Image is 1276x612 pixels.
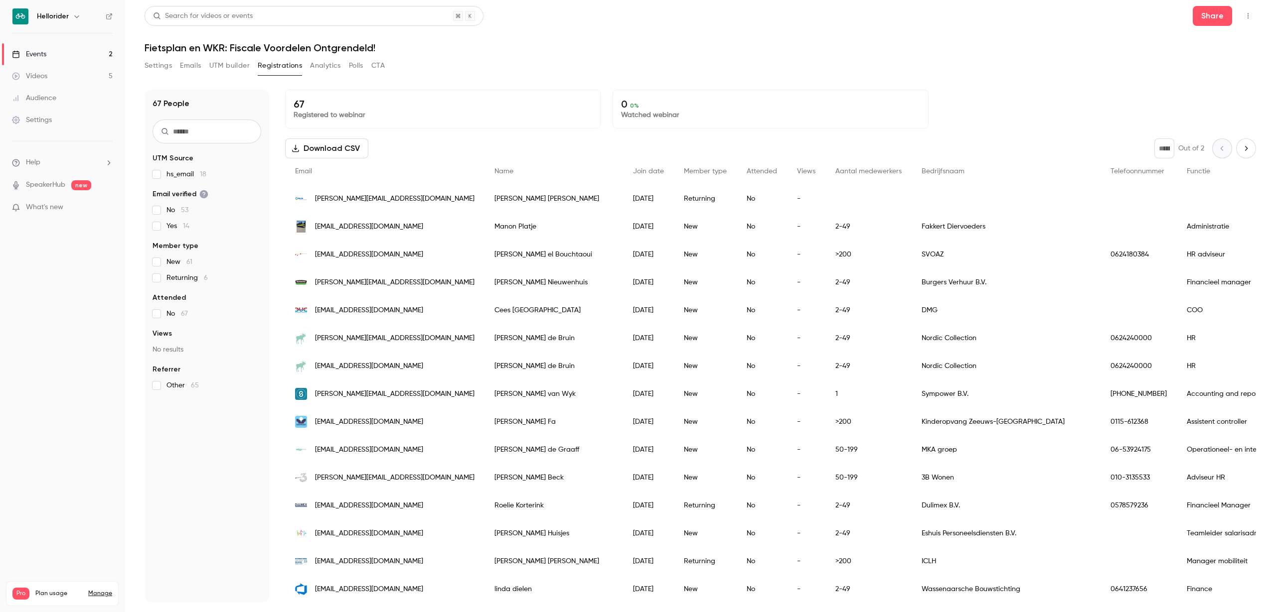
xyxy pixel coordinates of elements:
[295,388,307,400] img: sympower.net
[186,258,192,265] span: 61
[797,168,815,175] span: Views
[315,305,423,316] span: [EMAIL_ADDRESS][DOMAIN_NAME]
[12,71,47,81] div: Videos
[12,588,29,600] span: Pro
[623,491,674,519] div: [DATE]
[674,241,737,268] div: New
[674,408,737,436] div: New
[1101,380,1177,408] div: [PHONE_NUMBER]
[153,241,198,251] span: Member type
[153,365,180,374] span: Referrer
[825,296,912,324] div: 2-49
[1101,352,1177,380] div: 0624240000
[623,268,674,296] div: [DATE]
[825,547,912,575] div: >200
[191,382,199,389] span: 65
[787,519,825,547] div: -
[145,42,1256,54] h1: Fietsplan en WKR: Fiscale Voordelen Ontgrendeld!
[825,519,912,547] div: 2-49
[787,408,825,436] div: -
[623,185,674,213] div: [DATE]
[12,115,52,125] div: Settings
[737,185,787,213] div: No
[1101,575,1177,603] div: 0641237656
[315,249,423,260] span: [EMAIL_ADDRESS][DOMAIN_NAME]
[494,168,513,175] span: Name
[315,445,423,455] span: [EMAIL_ADDRESS][DOMAIN_NAME]
[912,575,1101,603] div: Wassenaarsche Bouwstichting
[315,556,423,567] span: [EMAIL_ADDRESS][DOMAIN_NAME]
[315,417,423,427] span: [EMAIL_ADDRESS][DOMAIN_NAME]
[484,575,623,603] div: linda dielen
[349,58,363,74] button: Polls
[1178,143,1204,153] p: Out of 2
[1101,408,1177,436] div: 0115-612368
[294,98,592,110] p: 67
[294,110,592,120] p: Registered to webinar
[258,58,302,74] button: Registrations
[912,352,1101,380] div: Nordic Collection
[621,110,920,120] p: Watched webinar
[166,221,189,231] span: Yes
[1193,6,1232,26] button: Share
[912,519,1101,547] div: Eshuis Personeelsdiensten B.V.
[825,380,912,408] div: 1
[153,329,172,339] span: Views
[674,296,737,324] div: New
[1236,138,1256,158] button: Next page
[633,168,664,175] span: Join date
[295,193,307,205] img: conijnmetaalbewerking.nl
[166,273,208,283] span: Returning
[295,472,307,484] img: 3bwonen.nl
[737,436,787,464] div: No
[1101,436,1177,464] div: 06-53924175
[787,185,825,213] div: -
[825,464,912,491] div: 50-199
[912,296,1101,324] div: DMG
[181,207,188,214] span: 53
[825,268,912,296] div: 2-49
[912,324,1101,352] div: Nordic Collection
[787,380,825,408] div: -
[825,408,912,436] div: >200
[295,168,312,175] span: Email
[12,157,113,168] li: help-dropdown-opener
[674,519,737,547] div: New
[484,408,623,436] div: [PERSON_NAME] Fa
[295,555,307,567] img: internationalcarlease.com
[166,257,192,267] span: New
[295,527,307,539] img: eshuis.com
[26,180,65,190] a: SpeakerHub
[484,352,623,380] div: [PERSON_NAME] de Bruin
[787,464,825,491] div: -
[183,223,189,230] span: 14
[484,241,623,268] div: [PERSON_NAME] el Bouchtaoui
[200,171,206,178] span: 18
[484,436,623,464] div: [PERSON_NAME] de Graaff
[787,296,825,324] div: -
[315,194,475,204] span: [PERSON_NAME][EMAIL_ADDRESS][DOMAIN_NAME]
[737,268,787,296] div: No
[484,519,623,547] div: [PERSON_NAME] Huisjes
[912,408,1101,436] div: Kinderopvang Zeeuws-[GEOGRAPHIC_DATA]
[737,324,787,352] div: No
[623,213,674,241] div: [DATE]
[285,138,368,158] button: Download CSV
[630,102,639,109] span: 0 %
[623,464,674,491] div: [DATE]
[484,213,623,241] div: Manon Platje
[787,491,825,519] div: -
[484,185,623,213] div: [PERSON_NAME] [PERSON_NAME]
[825,352,912,380] div: 2-49
[737,296,787,324] div: No
[787,436,825,464] div: -
[484,324,623,352] div: [PERSON_NAME] de Bruin
[825,241,912,268] div: >200
[825,213,912,241] div: 2-49
[71,180,91,190] span: new
[315,500,423,511] span: [EMAIL_ADDRESS][DOMAIN_NAME]
[674,352,737,380] div: New
[153,98,189,110] h1: 67 People
[153,153,261,390] section: facet-groups
[315,222,423,232] span: [EMAIL_ADDRESS][DOMAIN_NAME]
